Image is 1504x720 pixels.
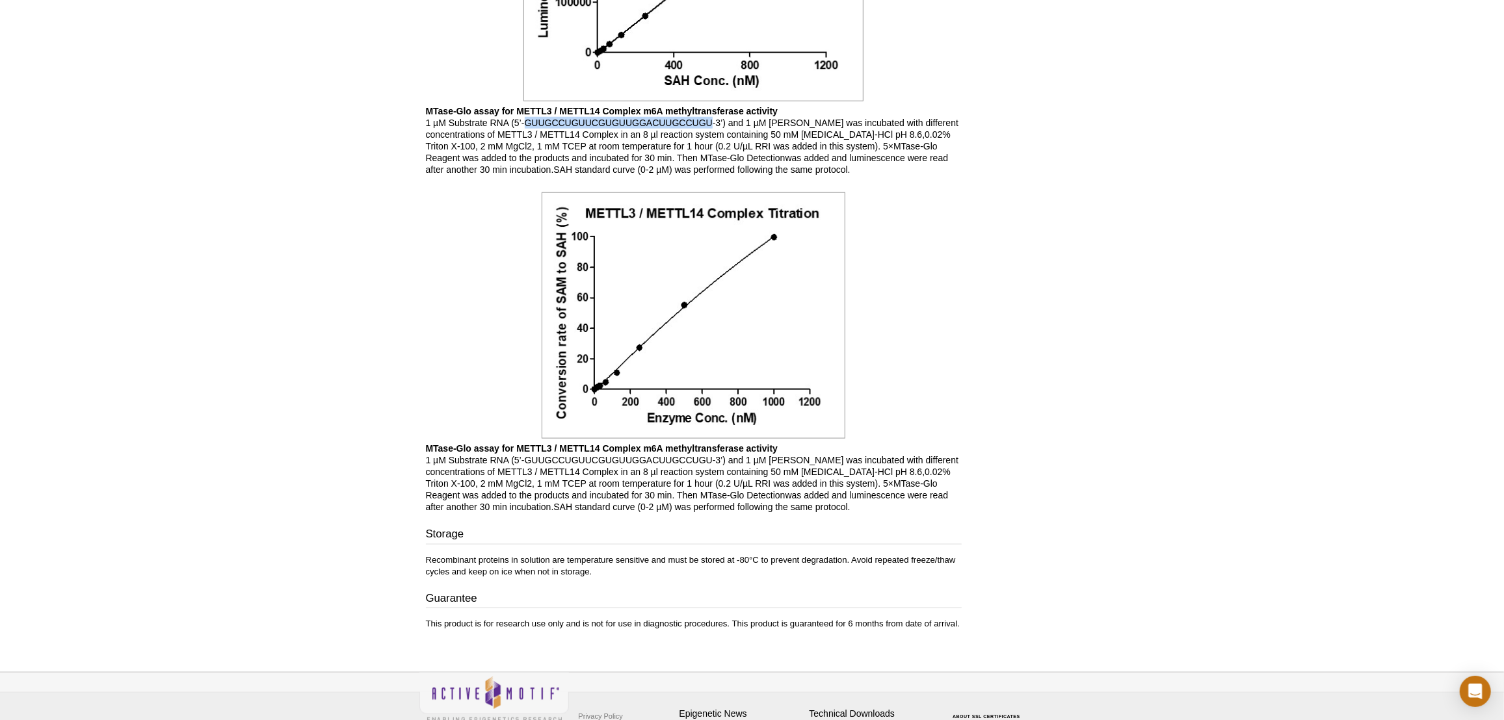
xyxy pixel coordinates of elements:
[426,618,962,630] p: This product is for research use only and is not for use in diagnostic procedures. This product i...
[1460,676,1491,707] div: Open Intercom Messenger
[426,591,962,609] h3: Guarantee
[810,708,933,719] h4: Technical Downloads
[426,443,962,513] p: 1 µM Substrate RNA (5’-GUUGCCUGUUCGUGUUGGACUUGCCUGU-3’) and 1 µM [PERSON_NAME] was incubated with...
[426,443,778,454] b: MTase-Glo assay for METTL3 / METTL14 Complex m6A methyltransferase activity
[426,554,962,578] p: Recombinant proteins in solution are temperature sensitive and must be stored at -80°C to prevent...
[426,526,962,545] h3: Storage
[953,714,1020,719] a: ABOUT SSL CERTIFICATES
[542,192,845,439] img: MTase-Glo assay for METTL3 / METTL14 Complex m6A methyltransferase activity
[426,106,778,116] b: MTase-Glo assay for METTL3 / METTL14 Complex m6A methyltransferase activity
[679,708,803,719] h4: Epigenetic News
[426,105,962,175] p: 1 µM Substrate RNA (5’-GUUGCCUGUUCGUGUUGGACUUGCCUGU-3’) and 1 µM [PERSON_NAME] was incubated with...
